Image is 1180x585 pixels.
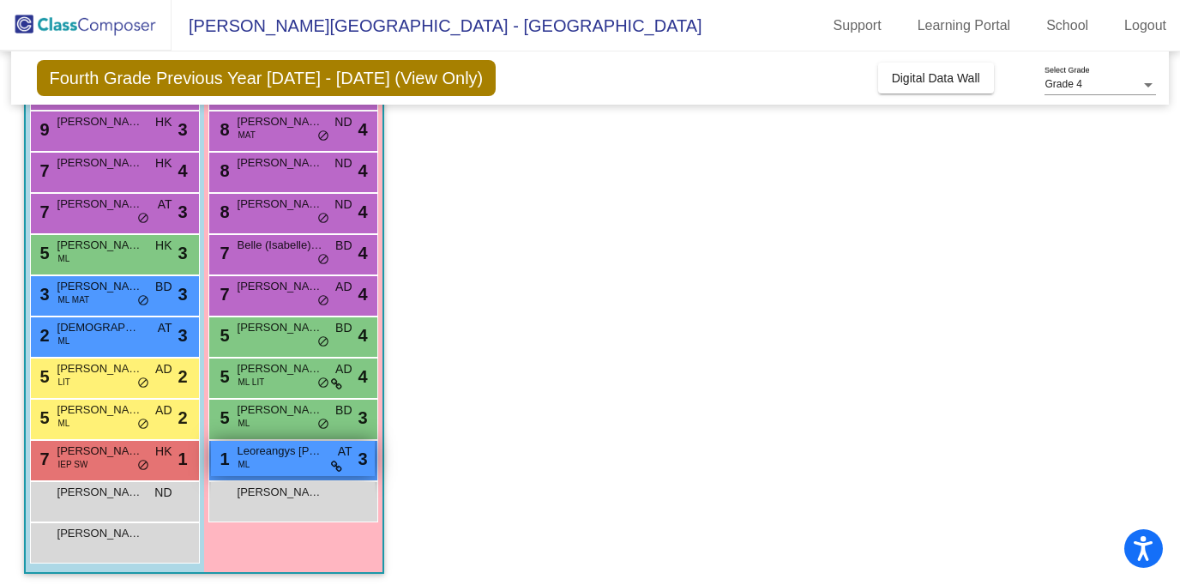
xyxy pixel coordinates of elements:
span: 7 [36,202,50,221]
span: AD [155,360,172,378]
span: HK [155,154,172,172]
span: AT [158,319,172,337]
span: 2 [178,364,187,389]
span: do_not_disturb_alt [137,212,149,226]
a: Learning Portal [904,12,1025,39]
span: do_not_disturb_alt [317,335,329,349]
span: ML [58,252,70,265]
span: [PERSON_NAME] [238,196,323,213]
span: 7 [36,449,50,468]
span: [PERSON_NAME] [238,319,323,336]
span: do_not_disturb_alt [317,418,329,431]
span: [PERSON_NAME] [PERSON_NAME] [238,278,323,295]
span: [PERSON_NAME] [57,525,143,542]
a: Support [820,12,895,39]
span: BD [335,319,352,337]
span: [PERSON_NAME] [238,113,323,130]
span: HK [155,113,172,131]
span: 7 [216,244,230,262]
span: ML [238,417,250,430]
span: 5 [36,408,50,427]
span: 3 [178,240,187,266]
span: BD [335,401,352,419]
span: [PERSON_NAME] [238,401,323,419]
span: AT [158,196,172,214]
span: [PERSON_NAME][GEOGRAPHIC_DATA] - [GEOGRAPHIC_DATA] [172,12,702,39]
span: [PERSON_NAME] [57,484,143,501]
span: do_not_disturb_alt [137,377,149,390]
span: BD [155,278,172,296]
span: [PERSON_NAME] [238,484,323,501]
span: [PERSON_NAME] [57,443,143,460]
span: LIT [58,376,70,389]
span: [PERSON_NAME] [238,154,323,172]
span: ND [334,196,352,214]
span: [DEMOGRAPHIC_DATA][PERSON_NAME] [57,319,143,336]
span: 9 [36,120,50,139]
span: 8 [216,161,230,180]
span: do_not_disturb_alt [317,294,329,308]
span: 4 [358,323,367,348]
span: AD [155,401,172,419]
span: 8 [216,120,230,139]
span: 4 [358,199,367,225]
span: Fourth Grade Previous Year [DATE] - [DATE] (View Only) [37,60,497,96]
span: ML LIT [238,376,265,389]
span: HK [155,237,172,255]
span: 4 [178,158,187,184]
span: do_not_disturb_alt [137,459,149,473]
span: ML [238,458,250,471]
span: [PERSON_NAME] [238,360,323,377]
span: Belle (Isabelle) Petrospour [238,237,323,254]
span: AT [338,443,352,461]
span: ML MAT [58,293,90,306]
span: Digital Data Wall [892,71,980,85]
span: 7 [36,161,50,180]
span: 5 [36,367,50,386]
span: IEP SW [58,458,88,471]
span: AD [335,278,352,296]
span: [PERSON_NAME] [57,196,143,213]
span: Grade 4 [1045,78,1081,90]
span: ND [334,113,352,131]
span: 1 [216,449,230,468]
span: 7 [216,285,230,304]
span: 4 [358,281,367,307]
span: 5 [216,367,230,386]
span: ND [154,484,172,502]
span: HK [155,443,172,461]
span: 8 [216,202,230,221]
span: [PERSON_NAME] [57,360,143,377]
span: BD [335,237,352,255]
span: [PERSON_NAME] [57,401,143,419]
span: 4 [358,364,367,389]
span: 5 [36,244,50,262]
span: do_not_disturb_alt [137,294,149,308]
span: 4 [358,240,367,266]
span: 2 [36,326,50,345]
span: 3 [36,285,50,304]
button: Digital Data Wall [878,63,994,93]
span: 4 [358,117,367,142]
span: 3 [178,323,187,348]
span: do_not_disturb_alt [317,130,329,143]
span: do_not_disturb_alt [317,212,329,226]
span: 3 [178,199,187,225]
span: [PERSON_NAME] [57,278,143,295]
span: Leoreangys [PERSON_NAME] [238,443,323,460]
span: MAT [238,129,256,142]
span: 5 [216,408,230,427]
span: ML [58,335,70,347]
span: 3 [178,117,187,142]
span: [PERSON_NAME] [57,113,143,130]
span: 5 [216,326,230,345]
span: AD [335,360,352,378]
a: Logout [1111,12,1180,39]
span: 4 [358,158,367,184]
span: ND [334,154,352,172]
span: 2 [178,405,187,431]
span: [PERSON_NAME] [57,237,143,254]
span: do_not_disturb_alt [317,253,329,267]
span: 3 [178,281,187,307]
span: do_not_disturb_alt [137,418,149,431]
